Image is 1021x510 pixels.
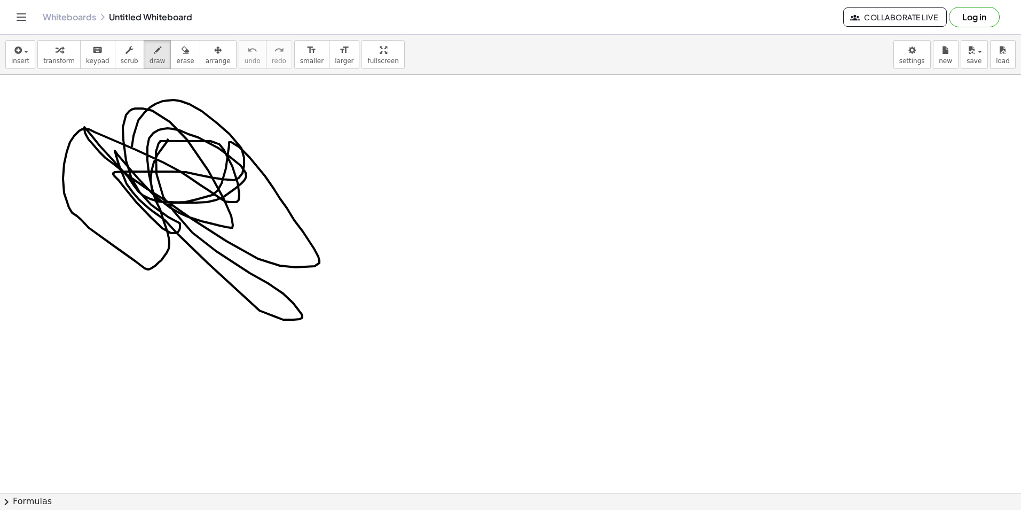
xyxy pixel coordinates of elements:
[37,40,81,69] button: transform
[933,40,959,69] button: new
[990,40,1016,69] button: load
[86,57,109,65] span: keypad
[176,57,194,65] span: erase
[294,40,329,69] button: format_sizesmaller
[200,40,237,69] button: arrange
[11,57,29,65] span: insert
[961,40,988,69] button: save
[43,57,75,65] span: transform
[170,40,200,69] button: erase
[239,40,266,69] button: undoundo
[13,9,30,26] button: Toggle navigation
[335,57,354,65] span: larger
[899,57,925,65] span: settings
[852,12,938,22] span: Collaborate Live
[247,44,257,57] i: undo
[150,57,166,65] span: draw
[967,57,981,65] span: save
[80,40,115,69] button: keyboardkeypad
[92,44,103,57] i: keyboard
[245,57,261,65] span: undo
[996,57,1010,65] span: load
[367,57,398,65] span: fullscreen
[121,57,138,65] span: scrub
[274,44,284,57] i: redo
[300,57,324,65] span: smaller
[206,57,231,65] span: arrange
[5,40,35,69] button: insert
[307,44,317,57] i: format_size
[329,40,359,69] button: format_sizelarger
[949,7,1000,27] button: Log in
[893,40,931,69] button: settings
[362,40,404,69] button: fullscreen
[939,57,952,65] span: new
[144,40,171,69] button: draw
[115,40,144,69] button: scrub
[266,40,292,69] button: redoredo
[339,44,349,57] i: format_size
[272,57,286,65] span: redo
[843,7,947,27] button: Collaborate Live
[43,12,96,22] a: Whiteboards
